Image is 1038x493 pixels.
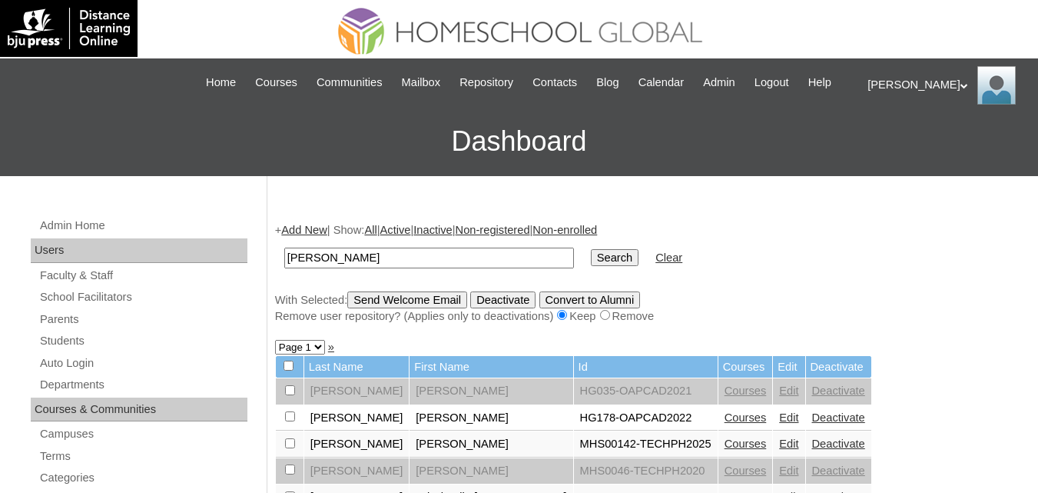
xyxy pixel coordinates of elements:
[574,431,718,458] td: MHS00142-TECHPH2025
[198,74,244,92] a: Home
[275,222,1023,324] div: + | Show: | | | |
[275,291,1023,325] div: With Selected:
[304,378,410,405] td: [PERSON_NAME]
[410,458,572,485] td: [PERSON_NAME]
[801,74,839,92] a: Help
[413,224,453,236] a: Inactive
[38,331,247,351] a: Students
[812,411,865,424] a: Deactivate
[317,74,383,92] span: Communities
[574,458,718,485] td: MHS0046-TECHPH2020
[304,458,410,485] td: [PERSON_NAME]
[754,74,789,92] span: Logout
[574,378,718,405] td: HG035-OAPCAD2021
[38,468,247,488] a: Categories
[38,447,247,466] a: Terms
[808,74,831,92] span: Help
[779,465,798,477] a: Edit
[779,385,798,397] a: Edit
[206,74,236,92] span: Home
[247,74,305,92] a: Courses
[703,74,735,92] span: Admin
[38,425,247,444] a: Campuses
[525,74,585,92] a: Contacts
[281,224,327,236] a: Add New
[394,74,449,92] a: Mailbox
[779,438,798,450] a: Edit
[532,224,597,236] a: Non-enrolled
[309,74,390,92] a: Communities
[977,66,1016,105] img: Ariane Ebuen
[38,310,247,329] a: Parents
[589,74,626,92] a: Blog
[38,354,247,373] a: Auto Login
[591,249,638,266] input: Search
[410,378,572,405] td: [PERSON_NAME]
[779,411,798,424] a: Edit
[470,291,536,308] input: Deactivate
[304,431,410,458] td: [PERSON_NAME]
[328,341,334,353] a: »
[773,356,804,378] td: Edit
[8,8,130,49] img: logo-white.png
[725,465,767,477] a: Courses
[596,74,618,92] span: Blog
[725,438,767,450] a: Courses
[867,66,1023,105] div: [PERSON_NAME]
[402,74,441,92] span: Mailbox
[304,405,410,431] td: [PERSON_NAME]
[304,356,410,378] td: Last Name
[284,248,574,268] input: Search
[806,356,871,378] td: Deactivate
[638,74,684,92] span: Calendar
[31,238,247,263] div: Users
[459,74,513,92] span: Repository
[410,405,572,431] td: [PERSON_NAME]
[532,74,577,92] span: Contacts
[38,266,247,285] a: Faculty & Staff
[631,74,691,92] a: Calendar
[574,356,718,378] td: Id
[380,224,411,236] a: Active
[410,356,572,378] td: First Name
[410,431,572,458] td: [PERSON_NAME]
[695,74,743,92] a: Admin
[38,375,247,395] a: Departments
[539,291,641,308] input: Convert to Alumni
[38,288,247,307] a: School Facilitators
[718,356,773,378] td: Courses
[255,74,297,92] span: Courses
[275,308,1023,325] div: Remove user repository? (Applies only to deactivations) Keep Remove
[725,385,767,397] a: Courses
[812,465,865,477] a: Deactivate
[347,291,467,308] input: Send Welcome Email
[456,224,530,236] a: Non-registered
[574,405,718,431] td: HG178-OAPCAD2022
[452,74,521,92] a: Repository
[8,107,1030,176] h3: Dashboard
[725,411,767,424] a: Courses
[747,74,797,92] a: Logout
[812,438,865,450] a: Deactivate
[364,224,376,236] a: All
[655,251,682,264] a: Clear
[38,216,247,235] a: Admin Home
[812,385,865,397] a: Deactivate
[31,398,247,422] div: Courses & Communities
